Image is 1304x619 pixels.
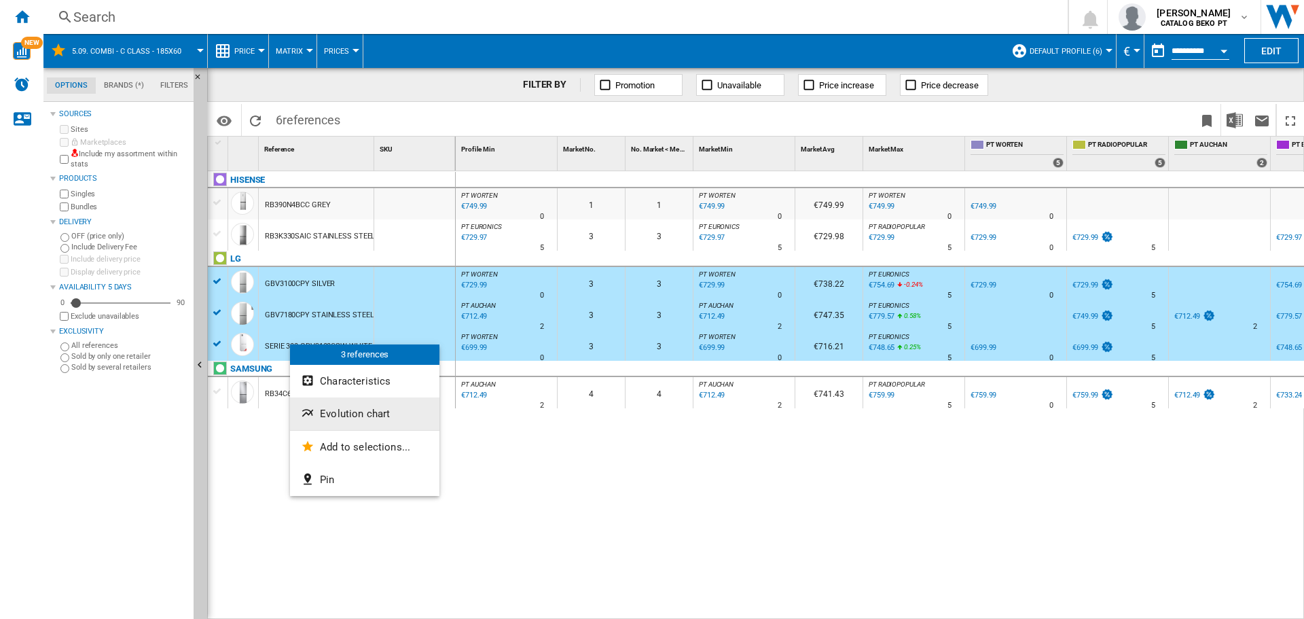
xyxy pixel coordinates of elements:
button: Pin... [290,463,439,496]
span: Pin [320,474,334,486]
div: 3 references [290,344,439,365]
span: Evolution chart [320,408,390,420]
button: Evolution chart [290,397,439,430]
span: Characteristics [320,375,391,387]
button: Characteristics [290,365,439,397]
span: Add to selections... [320,441,410,453]
button: Add to selections... [290,431,439,463]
